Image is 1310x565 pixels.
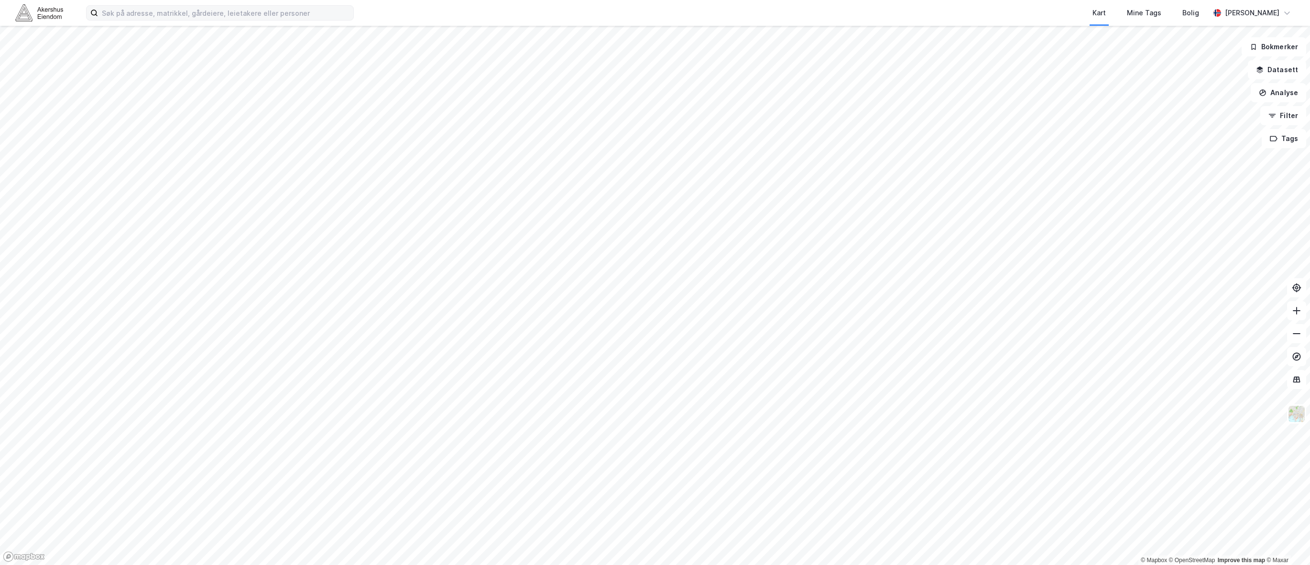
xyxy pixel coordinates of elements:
[1092,7,1106,19] div: Kart
[3,551,45,562] a: Mapbox homepage
[1141,557,1167,564] a: Mapbox
[1169,557,1215,564] a: OpenStreetMap
[1127,7,1161,19] div: Mine Tags
[1225,7,1279,19] div: [PERSON_NAME]
[1262,519,1310,565] div: Kontrollprogram for chat
[15,4,63,21] img: akershus-eiendom-logo.9091f326c980b4bce74ccdd9f866810c.svg
[1182,7,1199,19] div: Bolig
[1251,83,1306,102] button: Analyse
[1248,60,1306,79] button: Datasett
[98,6,353,20] input: Søk på adresse, matrikkel, gårdeiere, leietakere eller personer
[1262,129,1306,148] button: Tags
[1262,519,1310,565] iframe: Chat Widget
[1288,405,1306,423] img: Z
[1242,37,1306,56] button: Bokmerker
[1260,106,1306,125] button: Filter
[1218,557,1265,564] a: Improve this map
